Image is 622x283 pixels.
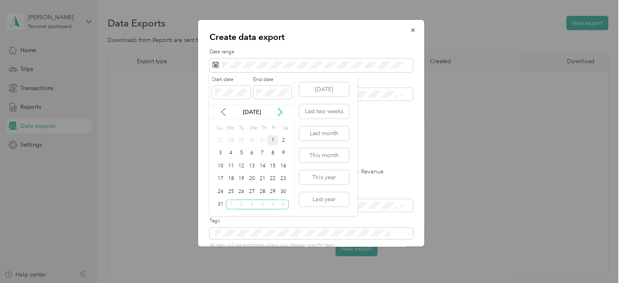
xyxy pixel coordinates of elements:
p: All tags will be exported unless you choose specific tags. [210,242,413,249]
div: 6 [278,200,289,210]
button: This month [299,148,349,162]
div: 31 [215,200,226,210]
div: 5 [267,200,278,210]
div: 3 [247,200,257,210]
div: 24 [215,186,226,197]
div: 5 [236,148,247,158]
div: 12 [236,161,247,171]
div: 2 [236,200,247,210]
div: 19 [236,174,247,184]
button: Last two weeks [299,104,349,118]
div: 30 [278,186,289,197]
button: [DATE] [299,82,349,97]
div: 8 [267,148,278,158]
button: This year [299,170,349,184]
iframe: Everlance-gr Chat Button Frame [576,237,622,283]
div: 28 [257,186,268,197]
button: Last month [299,126,349,140]
div: 1 [226,200,236,210]
div: 29 [236,135,247,145]
label: Start date [212,76,250,83]
div: 17 [215,174,226,184]
div: 4 [257,200,268,210]
div: 11 [226,161,236,171]
div: Tu [237,123,245,134]
div: 4 [226,148,236,158]
div: 20 [247,174,257,184]
div: 7 [257,148,268,158]
label: Date range [210,48,413,56]
label: Revenue [353,169,384,175]
div: 16 [278,161,289,171]
div: 31 [257,135,268,145]
div: 21 [257,174,268,184]
button: Last year [299,192,349,206]
div: 6 [247,148,257,158]
div: Mo [226,123,235,134]
div: Sa [281,123,289,134]
div: 26 [236,186,247,197]
div: 1 [267,135,278,145]
div: 10 [215,161,226,171]
div: 23 [278,174,289,184]
p: [DATE] [235,108,269,116]
div: 29 [267,186,278,197]
div: 30 [247,135,257,145]
div: 14 [257,161,268,171]
div: We [248,123,257,134]
div: Fr [270,123,278,134]
div: 27 [215,135,226,145]
div: 22 [267,174,278,184]
div: Th [260,123,267,134]
label: End date [253,76,291,83]
label: Tags [210,217,413,225]
div: 15 [267,161,278,171]
div: Su [215,123,223,134]
div: 3 [215,148,226,158]
div: 18 [226,174,236,184]
div: 9 [278,148,289,158]
div: 27 [247,186,257,197]
div: 28 [226,135,236,145]
div: 2 [278,135,289,145]
div: 25 [226,186,236,197]
div: 13 [247,161,257,171]
p: Create data export [210,31,413,43]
